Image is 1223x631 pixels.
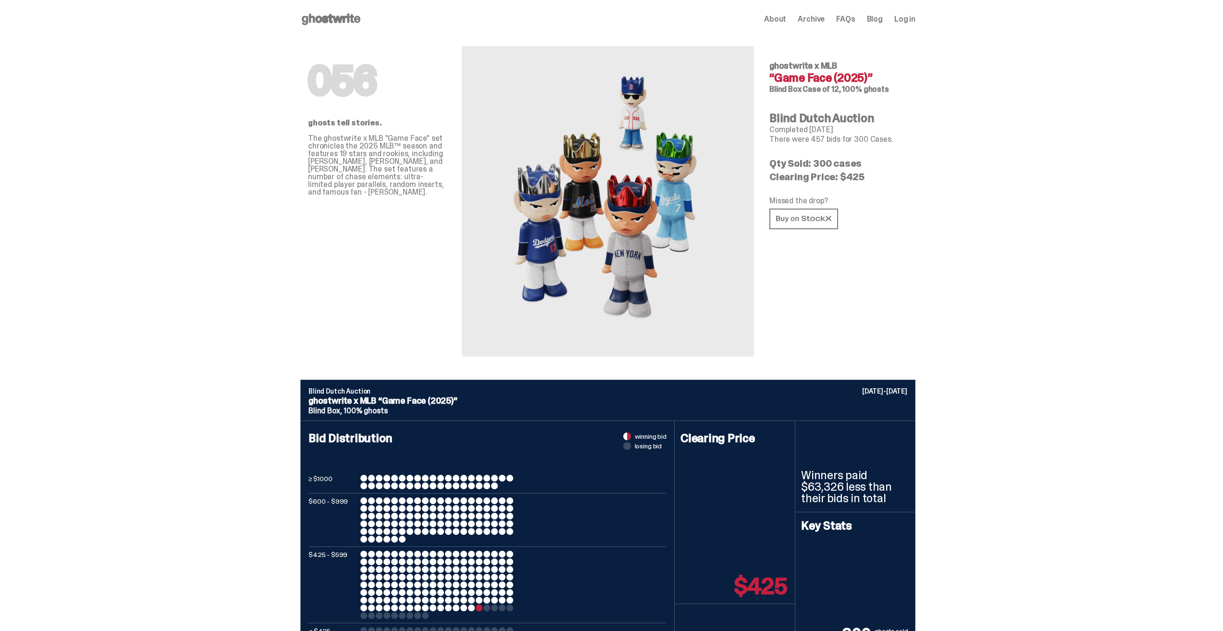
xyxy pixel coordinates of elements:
p: Blind Dutch Auction [309,388,907,395]
h4: Blind Dutch Auction [769,112,908,124]
p: Missed the drop? [769,197,908,205]
p: ghostwrite x MLB “Game Face (2025)” [309,396,907,405]
p: $425 [734,575,787,598]
a: Blog [867,15,883,23]
h1: 056 [308,62,446,100]
h4: “Game Face (2025)” [769,72,908,84]
a: About [764,15,786,23]
img: MLB&ldquo;Game Face (2025)&rdquo; [502,69,714,334]
p: The ghostwrite x MLB "Game Face" set chronicles the 2025 MLB™ season and features 19 stars and ro... [308,135,446,196]
p: Clearing Price: $425 [769,172,908,182]
span: Blind Box, [309,406,342,416]
a: FAQs [836,15,855,23]
span: losing bid [635,443,662,449]
span: Case of 12, 100% ghosts [803,84,889,94]
p: ghosts tell stories. [308,119,446,127]
h4: Key Stats [801,520,909,532]
p: $425 - $599 [309,551,357,619]
span: Blind Box [769,84,802,94]
p: [DATE]-[DATE] [862,388,907,395]
span: ghostwrite x MLB [769,60,837,72]
p: Qty Sold: 300 cases [769,159,908,168]
span: 100% ghosts [344,406,387,416]
span: winning bid [635,433,667,440]
a: Archive [798,15,825,23]
h4: Bid Distribution [309,433,667,475]
p: ≥ $1000 [309,475,357,489]
p: There were 457 bids for 300 Cases. [769,136,908,143]
a: Log in [894,15,915,23]
p: Completed [DATE] [769,126,908,134]
h4: Clearing Price [680,433,789,444]
p: Winners paid $63,326 less than their bids in total [801,470,909,504]
p: $600 - $999 [309,497,357,543]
